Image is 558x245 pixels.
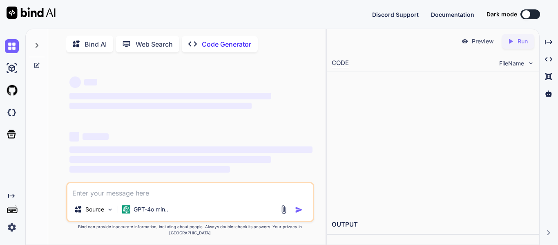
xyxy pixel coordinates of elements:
div: CODE [332,58,349,68]
p: Preview [472,37,494,45]
img: chevron down [527,60,534,67]
img: settings [5,220,19,234]
span: ‌ [69,93,271,99]
p: Bind can provide inaccurate information, including about people. Always double-check its answers.... [66,224,314,236]
button: Discord Support [372,10,419,19]
p: GPT-4o min.. [134,205,168,214]
img: chat [5,39,19,53]
img: icon [295,206,303,214]
img: attachment [279,205,288,214]
button: Documentation [431,10,474,19]
img: ai-studio [5,61,19,75]
span: Documentation [431,11,474,18]
span: ‌ [84,79,97,85]
img: Pick Models [107,206,114,213]
span: ‌ [69,156,271,163]
span: ‌ [69,103,252,109]
p: Code Generator [202,39,251,49]
p: Web Search [136,39,173,49]
p: Run [518,37,528,45]
img: preview [461,38,469,45]
span: ‌ [69,146,312,153]
img: GPT-4o mini [122,205,130,214]
span: ‌ [69,166,230,173]
span: ‌ [69,132,79,142]
span: ‌ [83,133,109,140]
img: githubLight [5,83,19,97]
span: Discord Support [372,11,419,18]
img: darkCloudIdeIcon [5,106,19,119]
p: Bind AI [85,39,107,49]
span: Dark mode [487,10,517,18]
p: Source [85,205,104,214]
span: FileName [499,59,524,67]
img: Bind AI [7,7,56,19]
h2: OUTPUT [327,215,539,234]
span: ‌ [69,76,81,88]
